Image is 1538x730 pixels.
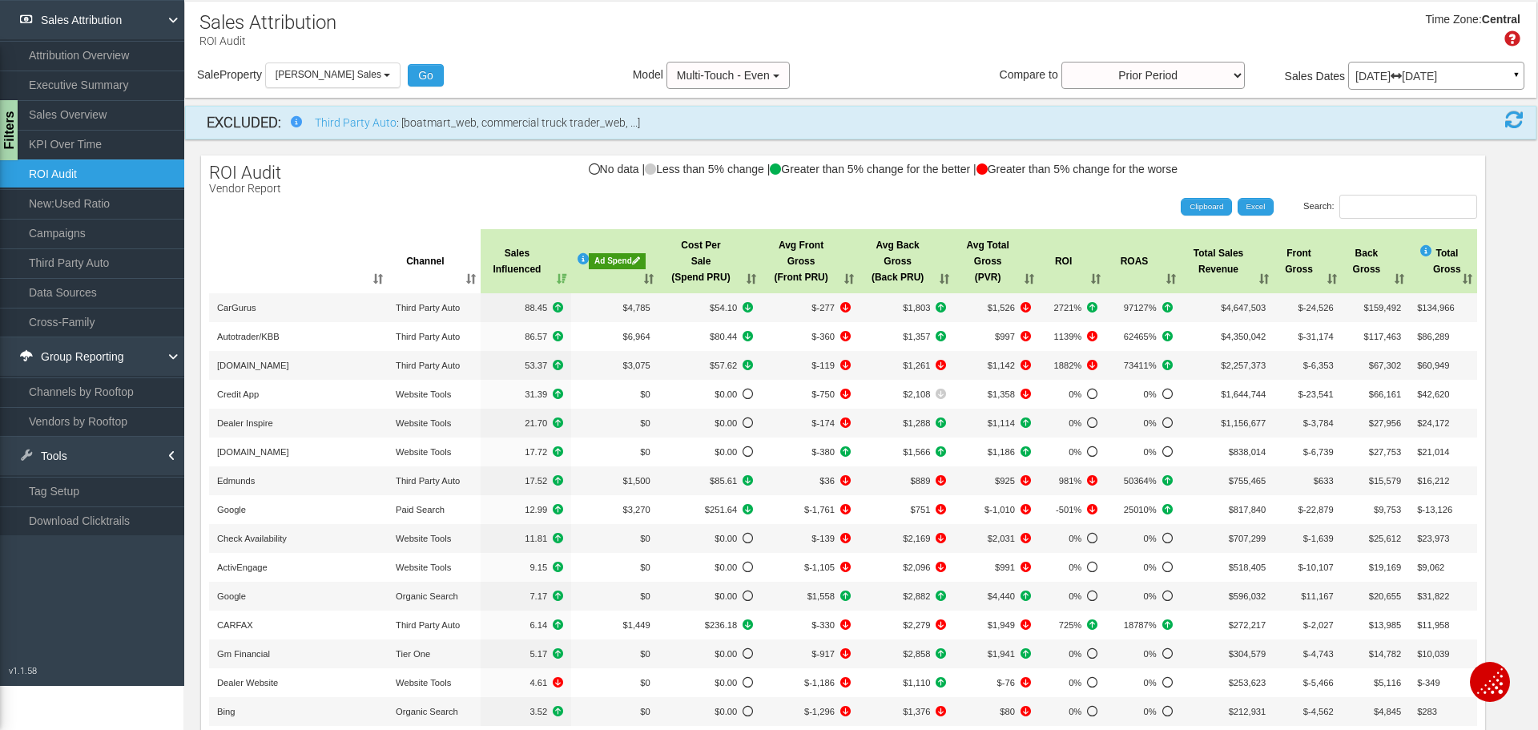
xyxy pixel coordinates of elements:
span: $10,039 [1417,649,1449,659]
span: $19,169 [1369,563,1401,572]
span: $-22,879 [1298,505,1334,514]
span: No Data to compare% [1113,530,1172,546]
span: -590 [769,530,851,546]
span: $3,270 [622,505,650,514]
span: Website Tools [396,389,451,399]
span: $67,302 [1369,361,1401,370]
span: $212,931 [1229,707,1266,716]
span: [DOMAIN_NAME] [217,361,289,370]
button: [PERSON_NAME] Sales [265,63,401,87]
span: CarGurus [217,303,256,313]
span: $-6,739 [1303,447,1334,457]
span: $633 [1314,476,1334,486]
span: Website Tools [396,447,451,457]
span: Paid Search [396,505,445,514]
th: : activate to sort column ascending [209,229,388,293]
span: Multi-Touch - Even [677,69,770,82]
span: Third Party Auto [396,361,460,370]
div: Central [1482,12,1520,28]
span: Sale [197,68,219,81]
span: No Data to compare% [1113,675,1172,691]
span: +463 [962,415,1031,431]
span: $15,579 [1369,476,1401,486]
span: +28.63 [489,300,564,316]
span: $6,964 [622,332,650,341]
span: -464 [867,559,947,575]
span: Sales [1285,70,1313,83]
span: ROI Audit [209,163,281,183]
span: -1301 [769,329,851,345]
span: -1890 [769,617,851,633]
span: $0 [640,563,650,572]
span: -20.95 [666,357,754,373]
span: -2224 [962,559,1031,575]
span: -1760 [769,559,851,575]
span: -46.80 [666,502,754,518]
span: $0 [640,534,650,543]
span: No Data to compare [666,675,754,691]
span: Website Tools [396,678,451,688]
input: Search: [1339,195,1477,219]
span: -638 [769,473,851,489]
span: $-349 [1417,678,1440,688]
span: Clipboard [1190,202,1223,211]
span: -832 [962,473,1031,489]
span: +1024 [867,588,947,604]
th: FrontGross: activate to sort column ascending [1274,229,1341,293]
span: $4,647,503 [1221,303,1266,313]
span: $-5,466 [1303,678,1334,688]
span: $5,116 [1374,678,1401,688]
span: No Data to compare [666,588,754,604]
span: +3.69 [489,473,564,489]
span: +9474% [1113,329,1172,345]
span: $2,257,373 [1221,361,1266,370]
span: $0 [640,707,650,716]
span: $707,299 [1229,534,1266,543]
span: -756% [1047,329,1097,345]
div: No data | Less than 5% change | Greater than 5% change for the better | Greater than 5% change fo... [201,163,1485,191]
span: -590 [962,357,1031,373]
th: Avg TotalGross (PVR): activate to sort column ascending [954,229,1039,293]
a: Third Party Auto [315,116,397,129]
span: $0 [640,649,650,659]
span: $11,167 [1301,591,1333,601]
span: -73 [867,357,947,373]
span: -1726 [769,502,851,518]
span: +5.30 [489,444,564,460]
span: $31,822 [1417,591,1449,601]
span: $20,655 [1369,591,1401,601]
span: No Data to compare [666,444,754,460]
span: $134,966 [1417,303,1455,313]
span: -53 [867,386,947,402]
span: No Data to compare% [1047,588,1097,604]
span: -1329 [867,502,947,518]
h1: Sales Attribution [199,12,336,33]
span: No Data to compare [666,530,754,546]
th: BackGross: activate to sort column ascending [1342,229,1409,293]
span: $272,217 [1229,620,1266,630]
span: $27,956 [1369,418,1401,428]
span: ActivEngage [217,563,268,572]
span: $14,782 [1369,649,1401,659]
span: No Data to compare [666,704,754,720]
span: $-4,743 [1303,649,1334,659]
span: +12054% [1113,473,1172,489]
span: $9,062 [1417,563,1444,572]
span: Autotrader/KBB [217,332,280,341]
span: Excel [1246,202,1265,211]
span: No Data to compare% [1113,386,1172,402]
span: +630 [769,444,851,460]
span: -142 [962,300,1031,316]
span: -3734 [867,704,947,720]
th: Avg FrontGross (Front PRU): activate to sort column ascending [761,229,859,293]
span: -517 [769,357,851,373]
span: Third Party Auto [396,332,460,341]
span: Website Tools [396,418,451,428]
span: Bing [217,707,235,716]
th: Total SalesRevenue: activate to sort column ascending [1181,229,1274,293]
span: Edmunds [217,476,255,486]
span: $-10,107 [1298,563,1334,572]
span: -1086% [1047,502,1097,518]
th: ROI: activate to sort column ascending [1039,229,1105,293]
span: $1,644,744 [1221,389,1266,399]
